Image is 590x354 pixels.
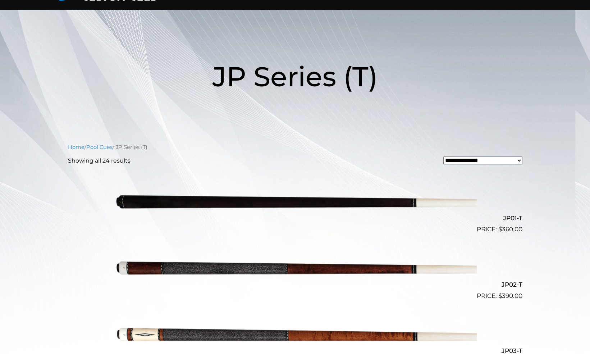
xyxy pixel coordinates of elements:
[498,292,522,299] bdi: 390.00
[498,226,502,233] span: $
[68,237,522,300] a: JP02-T $390.00
[212,60,378,93] span: JP Series (T)
[68,171,522,234] a: JP01-T $360.00
[114,171,477,231] img: JP01-T
[68,278,522,291] h2: JP02-T
[443,156,522,164] select: Shop order
[498,292,502,299] span: $
[68,156,131,165] p: Showing all 24 results
[68,144,84,150] a: Home
[86,144,113,150] a: Pool Cues
[498,226,522,233] bdi: 360.00
[68,143,522,151] nav: Breadcrumb
[114,237,477,298] img: JP02-T
[68,212,522,225] h2: JP01-T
